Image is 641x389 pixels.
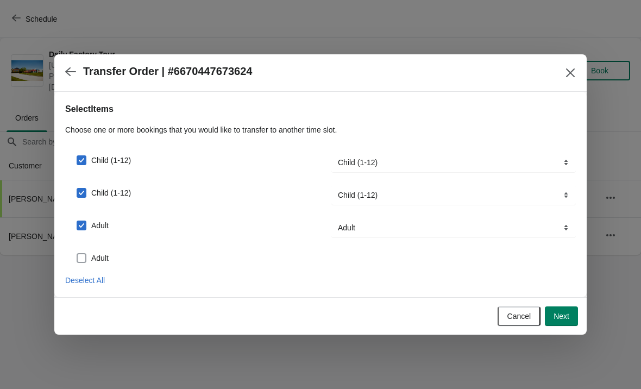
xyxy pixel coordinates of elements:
[91,187,131,198] span: Child (1-12)
[65,103,576,116] h2: Select Items
[65,124,576,135] p: Choose one or more bookings that you would like to transfer to another time slot.
[554,312,569,321] span: Next
[561,63,580,83] button: Close
[91,220,109,231] span: Adult
[545,306,578,326] button: Next
[498,306,541,326] button: Cancel
[507,312,531,321] span: Cancel
[65,276,105,285] span: Deselect All
[61,271,109,290] button: Deselect All
[91,253,109,263] span: Adult
[91,155,131,166] span: Child (1-12)
[83,65,252,78] h2: Transfer Order | #6670447673624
